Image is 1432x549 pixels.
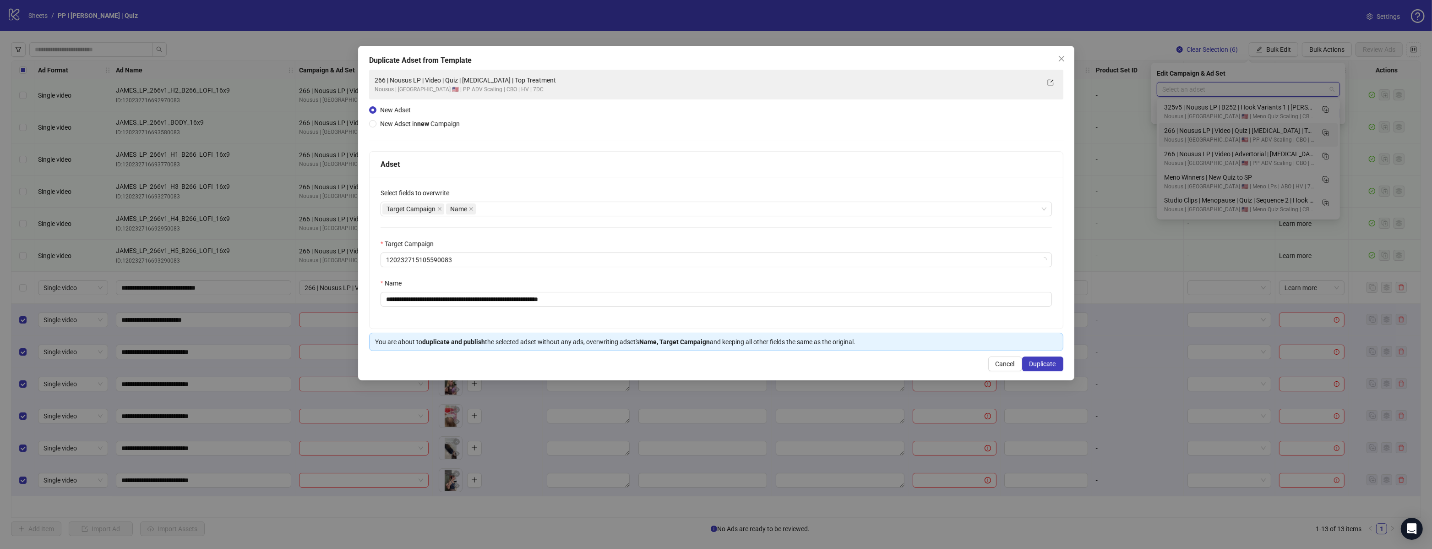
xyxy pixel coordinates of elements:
button: Duplicate [1022,357,1063,371]
span: close [437,207,442,211]
div: Nousus | [GEOGRAPHIC_DATA] 🇺🇸 | PP ADV Scaling | CBO | HV | 7DC [375,85,1040,94]
span: Target Campaign [382,203,444,214]
span: Name [446,203,476,214]
span: loading [1041,257,1047,263]
div: Adset [381,159,1052,170]
div: Duplicate Adset from Template [369,55,1063,66]
span: Target Campaign [387,204,436,214]
span: 120232715105590083 [386,253,1046,267]
strong: new [417,120,429,127]
div: Open Intercom Messenger [1401,518,1423,540]
span: New Adset [380,106,411,114]
span: close [469,207,474,211]
span: export [1047,79,1053,86]
label: Target Campaign [381,239,440,249]
span: Name [450,204,467,214]
span: Cancel [995,360,1014,368]
button: Cancel [988,357,1022,371]
strong: Name, Target Campaign [639,338,710,346]
button: Close [1054,51,1068,66]
span: close [1057,55,1065,62]
input: Name [381,292,1052,307]
label: Select fields to overwrite [381,188,455,198]
span: New Adset in Campaign [380,120,460,127]
span: Duplicate [1029,360,1056,368]
div: You are about to the selected adset without any ads, overwriting adset's and keeping all other fi... [375,337,1057,347]
div: 266 | Nousus LP | Video | Quiz | [MEDICAL_DATA] | Top Treatment [375,75,1040,85]
label: Name [381,278,408,288]
strong: duplicate and publish [422,338,485,346]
